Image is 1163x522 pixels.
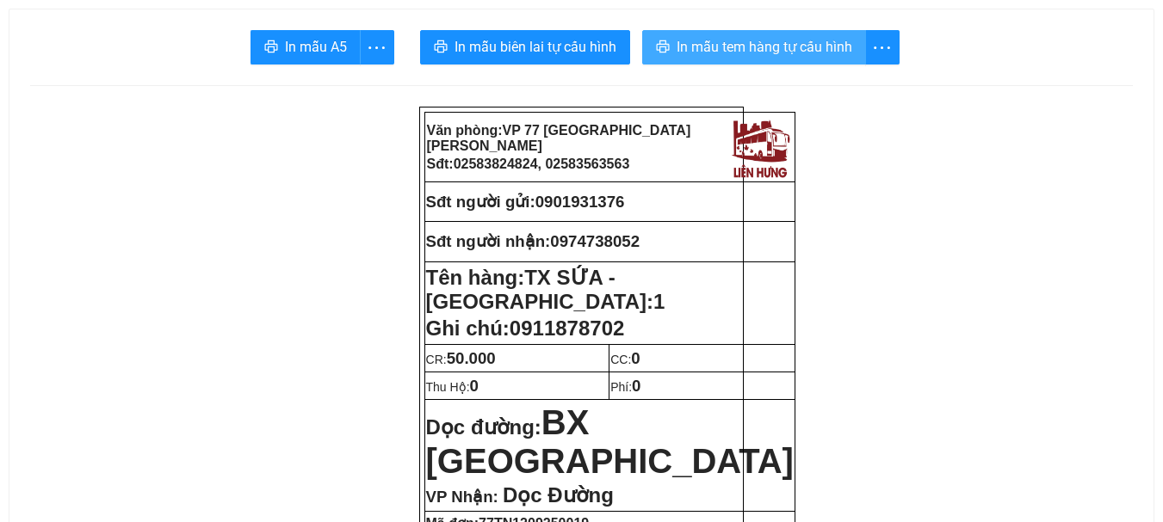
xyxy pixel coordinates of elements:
img: logo [185,21,252,93]
span: 0 [631,349,640,367]
span: Phí: [610,380,640,394]
span: Thu Hộ: [426,380,479,394]
span: CC: [610,353,640,366]
button: printerIn mẫu A5 [251,30,361,64]
span: VP Nhận: [426,488,498,506]
span: printer [656,40,670,56]
strong: VP: 77 [GEOGRAPHIC_DATA][PERSON_NAME][GEOGRAPHIC_DATA] [6,30,177,105]
span: 50.000 [447,349,496,367]
strong: Sđt người nhận: [426,232,551,250]
strong: Phiếu gửi hàng [71,112,188,130]
button: more [865,30,900,64]
strong: Sđt: [427,157,630,171]
span: printer [264,40,278,56]
span: 0901931376 [535,193,625,211]
button: printerIn mẫu biên lai tự cấu hình [420,30,630,64]
span: Dọc Đường [503,483,614,507]
span: 1 [653,290,665,313]
span: Ghi chú: [426,316,625,340]
span: printer [434,40,448,56]
span: TX SỨA - [GEOGRAPHIC_DATA]: [426,266,665,313]
span: In mẫu A5 [285,36,347,58]
span: In mẫu biên lai tự cấu hình [455,36,616,58]
strong: Nhà xe Liên Hưng [6,9,142,27]
span: VP 77 [GEOGRAPHIC_DATA][PERSON_NAME] [427,123,691,153]
span: 0911878702 [510,316,624,340]
img: logo [727,114,793,180]
span: In mẫu tem hàng tự cấu hình [677,36,852,58]
span: more [361,37,393,58]
button: more [360,30,394,64]
span: more [866,37,899,58]
strong: Sđt người gửi: [426,193,535,211]
span: 02583824824, 02583563563 [454,157,630,171]
span: CR: [426,353,496,366]
span: BX [GEOGRAPHIC_DATA] [426,403,794,480]
strong: Văn phòng: [427,123,691,153]
strong: Tên hàng: [426,266,665,313]
span: 0 [632,377,640,395]
strong: Dọc đường: [426,415,794,477]
span: 0 [470,377,479,395]
button: printerIn mẫu tem hàng tự cấu hình [642,30,866,64]
span: 0974738052 [550,232,640,250]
